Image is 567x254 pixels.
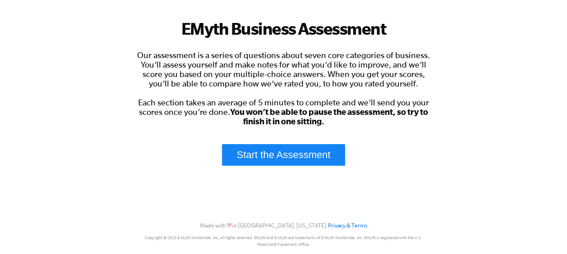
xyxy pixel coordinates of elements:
p: Made with in [GEOGRAPHIC_DATA], [US_STATE]. [144,221,424,230]
a: Privacy & Terms [328,222,368,229]
span: Our assessment is a series of questions about seven core categories of business. You’ll assess yo... [137,50,430,126]
div: Widget de chat [522,211,567,254]
iframe: Chat Widget [522,211,567,254]
strong: You won’t be able to pause the assessment, so try to finish it in one sitting. [230,107,428,126]
h1: EMyth Business Assessment [135,18,433,38]
a: Start the Assessment [222,144,346,166]
p: Copyright © 2025 E-Myth Worldwide, Inc. All rights reserved. EMyth and E-Myth are trademarks of E... [144,235,424,248]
